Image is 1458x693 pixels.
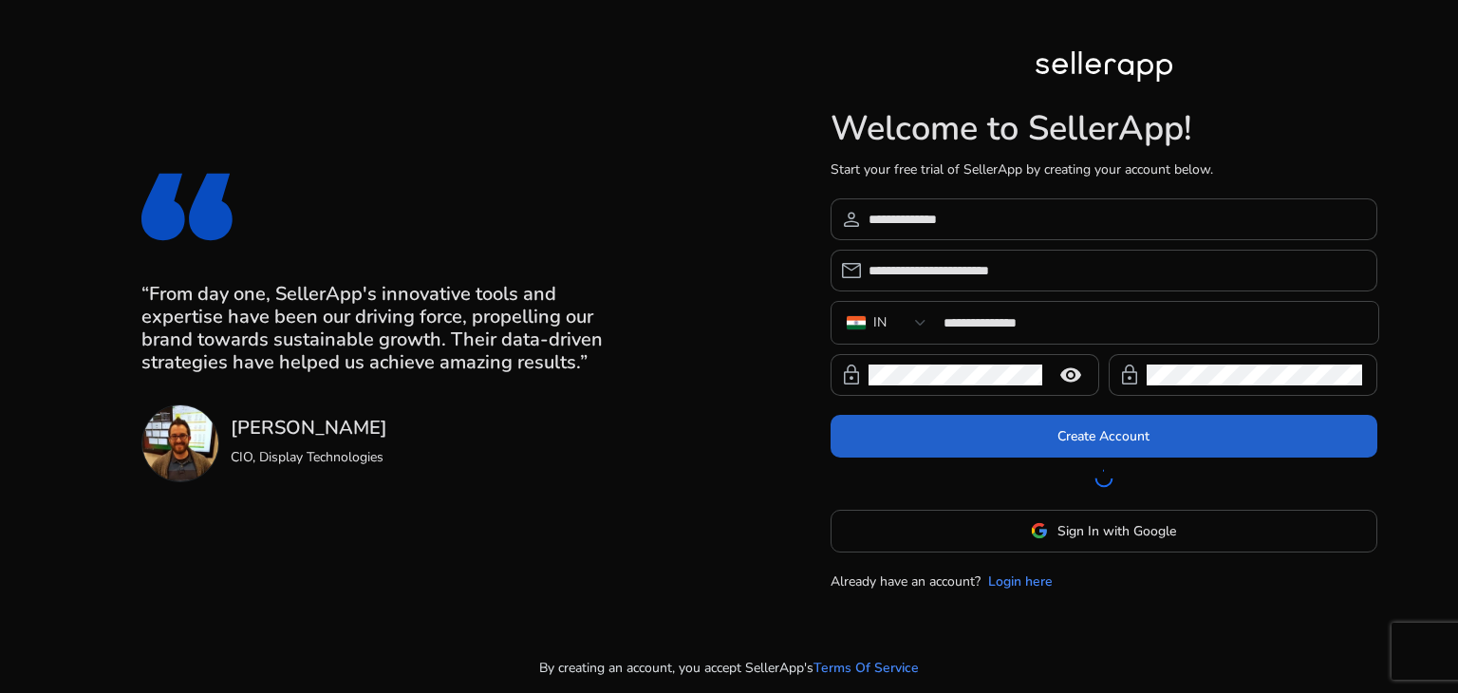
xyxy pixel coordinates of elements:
[231,417,387,440] h3: [PERSON_NAME]
[231,447,387,467] p: CIO, Display Technologies
[831,510,1377,553] button: Sign In with Google
[1057,521,1176,541] span: Sign In with Google
[141,283,627,374] h3: “From day one, SellerApp's innovative tools and expertise have been our driving force, propelling...
[873,312,887,333] div: IN
[1048,364,1093,386] mat-icon: remove_red_eye
[813,658,919,678] a: Terms Of Service
[831,159,1377,179] p: Start your free trial of SellerApp by creating your account below.
[831,571,981,591] p: Already have an account?
[1118,364,1141,386] span: lock
[831,108,1377,149] h1: Welcome to SellerApp!
[988,571,1053,591] a: Login here
[831,415,1377,458] button: Create Account
[840,364,863,386] span: lock
[1057,426,1150,446] span: Create Account
[840,208,863,231] span: person
[1031,522,1048,539] img: google-logo.svg
[840,259,863,282] span: email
